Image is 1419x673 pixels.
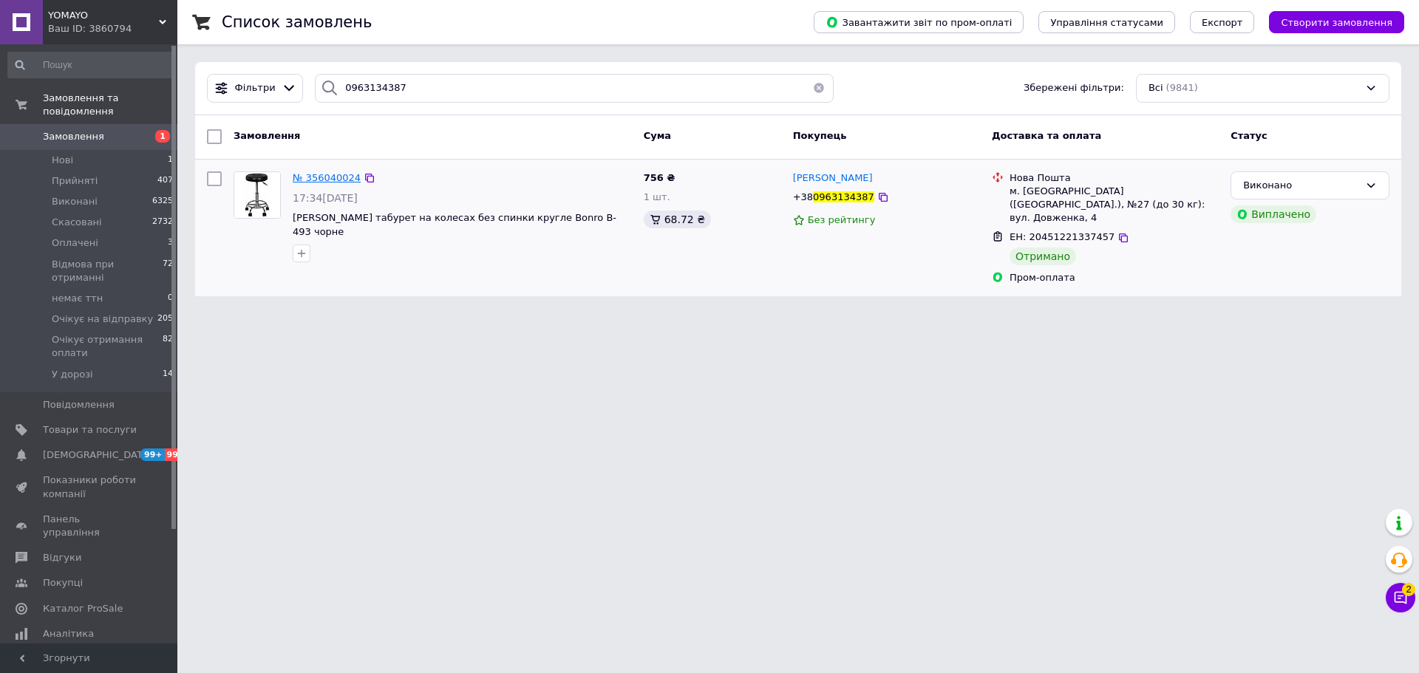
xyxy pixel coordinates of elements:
[168,236,173,250] span: 3
[1254,16,1404,27] a: Створити замовлення
[793,172,873,183] span: [PERSON_NAME]
[1281,17,1392,28] span: Створити замовлення
[43,513,137,539] span: Панель управління
[804,74,834,103] button: Очистить
[234,171,281,219] a: Фото товару
[52,312,153,326] span: Очікує на відправку
[43,474,137,500] span: Показники роботи компанії
[43,576,83,590] span: Покупці
[163,258,173,284] span: 72
[140,448,165,461] span: 99+
[52,333,163,360] span: Очікує отримання оплати
[165,448,189,461] span: 99+
[43,130,104,143] span: Замовлення
[43,423,137,437] span: Товари та послуги
[1038,11,1175,33] button: Управління статусами
[52,216,102,229] span: Скасовані
[52,292,103,305] span: немає ттн
[644,172,676,183] span: 756 ₴
[814,11,1024,33] button: Завантажити звіт по пром-оплаті
[1231,205,1316,223] div: Виплачено
[1149,81,1163,95] span: Всі
[1010,247,1076,265] div: Отримано
[793,191,813,202] span: +38
[152,195,173,208] span: 6325
[155,130,170,143] span: 1
[1010,271,1219,284] div: Пром-оплата
[644,191,670,202] span: 1 шт.
[235,81,276,95] span: Фільтри
[1010,185,1219,225] div: м. [GEOGRAPHIC_DATA] ([GEOGRAPHIC_DATA].), №27 (до 30 кг): вул. Довженка, 4
[992,130,1101,141] span: Доставка та оплата
[1190,11,1255,33] button: Експорт
[826,16,1012,29] span: Завантажити звіт по пром-оплаті
[813,191,874,202] span: 0963134387
[43,92,177,118] span: Замовлення та повідомлення
[157,174,173,188] span: 407
[52,174,98,188] span: Прийняті
[1243,178,1359,194] div: Виконано
[52,195,98,208] span: Виконані
[1010,231,1115,242] span: ЕН: 20451221337457
[234,172,280,218] img: Фото товару
[793,130,847,141] span: Покупець
[644,211,711,228] div: 68.72 ₴
[48,9,159,22] span: YOMAYO
[168,154,173,167] span: 1
[1050,17,1163,28] span: Управління статусами
[793,171,873,185] a: [PERSON_NAME]
[52,154,73,167] span: Нові
[163,333,173,360] span: 82
[43,398,115,411] span: Повідомлення
[293,192,358,204] span: 17:34[DATE]
[43,448,152,462] span: [DEMOGRAPHIC_DATA]
[48,22,177,35] div: Ваш ID: 3860794
[222,13,372,31] h1: Список замовлень
[1166,82,1198,93] span: (9841)
[157,312,173,326] span: 205
[808,214,876,225] span: Без рейтингу
[1231,130,1267,141] span: Статус
[1386,583,1415,612] button: Чат з покупцем2
[52,368,93,381] span: У дорозі
[1202,17,1243,28] span: Експорт
[1402,583,1415,596] span: 2
[234,130,300,141] span: Замовлення
[293,212,616,237] a: [PERSON_NAME] табурет на колесах без спинки кругле Bonro B-493 чорне
[1010,171,1219,185] div: Нова Пошта
[1024,81,1124,95] span: Збережені фільтри:
[7,52,174,78] input: Пошук
[43,627,94,640] span: Аналітика
[52,258,163,284] span: Відмова при отриманні
[1269,11,1404,33] button: Створити замовлення
[52,236,98,250] span: Оплачені
[293,172,361,183] a: № 356040024
[43,551,81,564] span: Відгуки
[163,368,173,381] span: 14
[43,602,123,615] span: Каталог ProSale
[168,292,173,305] span: 0
[315,74,834,103] input: Пошук за номером замовлення, ПІБ покупця, номером телефону, Email, номером накладної
[644,130,671,141] span: Cума
[152,216,173,229] span: 2732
